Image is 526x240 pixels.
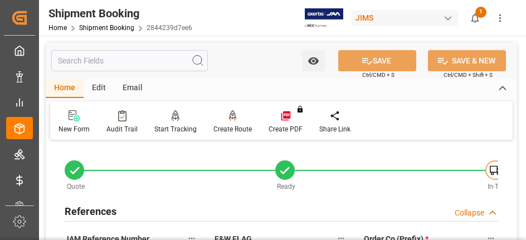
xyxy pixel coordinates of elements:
[213,124,252,134] div: Create Route
[67,183,85,190] span: Quote
[106,124,138,134] div: Audit Trail
[59,124,90,134] div: New Form
[48,24,67,32] a: Home
[65,204,116,219] h2: References
[475,7,486,18] span: 1
[455,207,484,219] div: Collapse
[305,8,343,28] img: Exertis%20JAM%20-%20Email%20Logo.jpg_1722504956.jpg
[338,50,416,71] button: SAVE
[154,124,197,134] div: Start Tracking
[488,183,516,190] span: In-Transit
[114,79,151,98] div: Email
[48,5,192,22] div: Shipment Booking
[46,79,84,98] div: Home
[51,50,208,71] input: Search Fields
[319,124,350,134] div: Share Link
[444,71,493,79] span: Ctrl/CMD + Shift + S
[362,71,394,79] span: Ctrl/CMD + S
[488,6,513,31] button: show more
[351,7,462,28] button: JIMS
[84,79,114,98] div: Edit
[302,50,325,71] button: open menu
[277,183,295,190] span: Ready
[79,24,134,32] a: Shipment Booking
[351,10,458,26] div: JIMS
[462,6,488,31] button: show 1 new notifications
[428,50,506,71] button: SAVE & NEW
